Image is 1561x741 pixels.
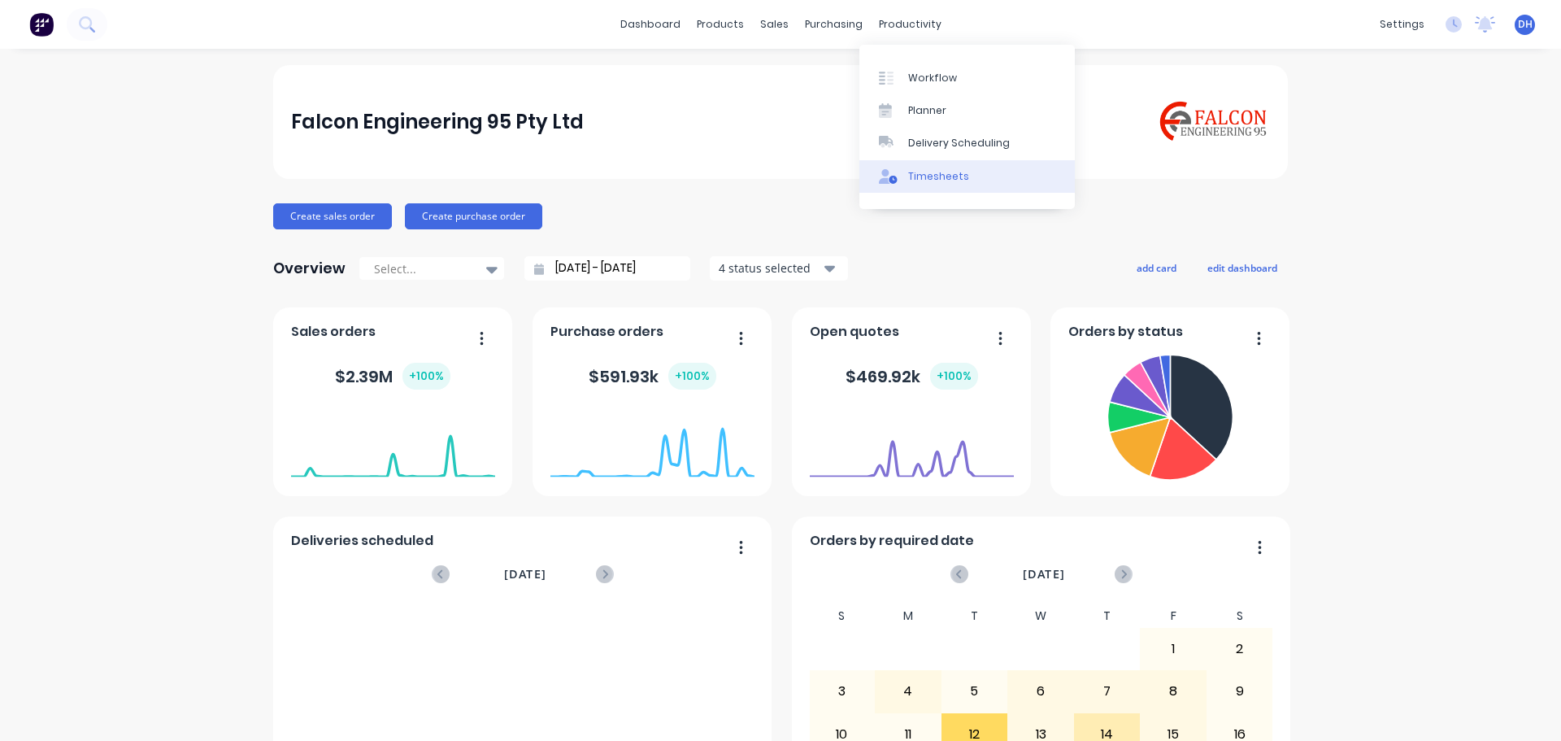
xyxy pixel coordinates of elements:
[908,169,969,184] div: Timesheets
[1197,257,1288,278] button: edit dashboard
[752,12,797,37] div: sales
[1141,629,1206,669] div: 1
[1372,12,1433,37] div: settings
[876,671,941,712] div: 4
[710,256,848,281] button: 4 status selected
[1140,604,1207,628] div: F
[291,106,584,138] div: Falcon Engineering 95 Pty Ltd
[908,103,946,118] div: Planner
[1126,257,1187,278] button: add card
[859,94,1075,127] a: Planner
[589,363,716,390] div: $ 591.93k
[668,363,716,390] div: + 100 %
[719,259,821,277] div: 4 status selected
[273,252,346,285] div: Overview
[941,604,1008,628] div: T
[1023,565,1065,583] span: [DATE]
[1068,322,1183,342] span: Orders by status
[875,604,941,628] div: M
[810,671,875,712] div: 3
[550,322,663,342] span: Purchase orders
[810,322,899,342] span: Open quotes
[908,71,957,85] div: Workflow
[689,12,752,37] div: products
[1207,604,1273,628] div: S
[612,12,689,37] a: dashboard
[942,671,1007,712] div: 5
[335,363,450,390] div: $ 2.39M
[273,203,392,229] button: Create sales order
[797,12,871,37] div: purchasing
[1007,604,1074,628] div: W
[291,322,376,342] span: Sales orders
[1141,671,1206,712] div: 8
[1207,671,1272,712] div: 9
[859,61,1075,94] a: Workflow
[859,160,1075,193] a: Timesheets
[1074,604,1141,628] div: T
[846,363,978,390] div: $ 469.92k
[859,127,1075,159] a: Delivery Scheduling
[1008,671,1073,712] div: 6
[1518,17,1533,32] span: DH
[504,565,546,583] span: [DATE]
[871,12,950,37] div: productivity
[1075,671,1140,712] div: 7
[1207,629,1272,669] div: 2
[809,604,876,628] div: S
[930,363,978,390] div: + 100 %
[402,363,450,390] div: + 100 %
[405,203,542,229] button: Create purchase order
[1156,98,1270,145] img: Falcon Engineering 95 Pty Ltd
[29,12,54,37] img: Factory
[908,136,1010,150] div: Delivery Scheduling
